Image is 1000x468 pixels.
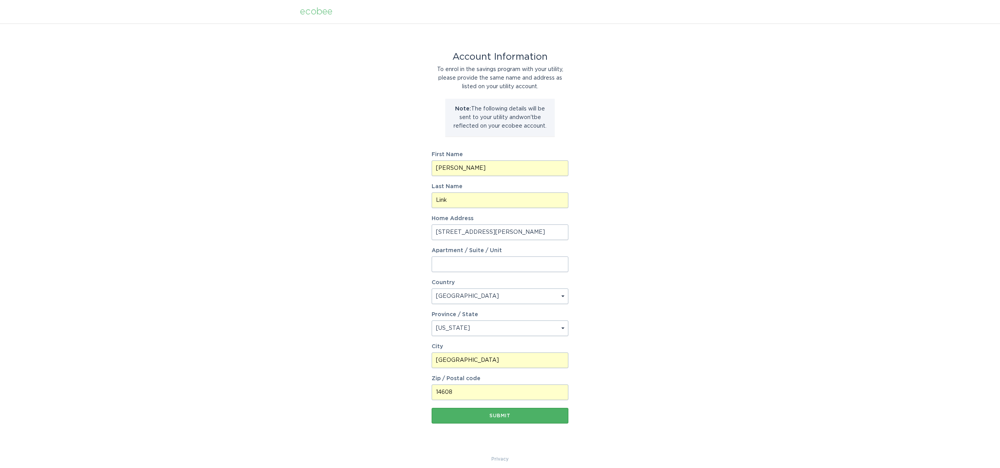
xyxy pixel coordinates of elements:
label: City [432,344,568,349]
label: Home Address [432,216,568,221]
strong: Note: [455,106,471,112]
label: Last Name [432,184,568,189]
label: Province / State [432,312,478,317]
div: Account Information [432,53,568,61]
div: ecobee [300,7,332,16]
div: Submit [436,413,564,418]
p: The following details will be sent to your utility and won't be reflected on your ecobee account. [451,105,549,130]
label: Zip / Postal code [432,376,568,381]
label: Country [432,280,455,285]
a: Privacy Policy & Terms of Use [491,455,509,463]
label: Apartment / Suite / Unit [432,248,568,253]
button: Submit [432,408,568,424]
label: First Name [432,152,568,157]
div: To enrol in the savings program with your utility, please provide the same name and address as li... [432,65,568,91]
